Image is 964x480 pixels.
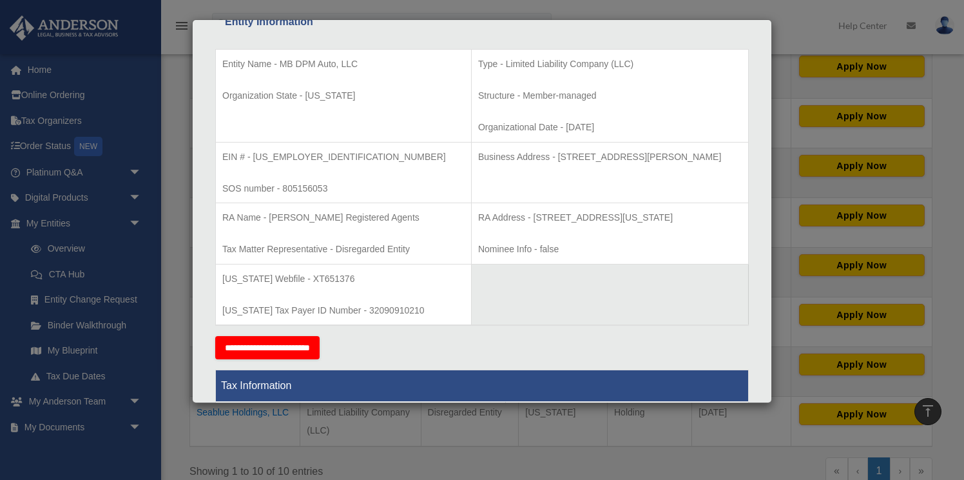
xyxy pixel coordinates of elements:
p: RA Address - [STREET_ADDRESS][US_STATE] [478,210,742,226]
p: Tax Matter Representative - Disregarded Entity [222,241,465,257]
p: Structure - Member-managed [478,88,742,104]
p: Business Address - [STREET_ADDRESS][PERSON_NAME] [478,149,742,165]
p: [US_STATE] Webfile - XT651376 [222,271,465,287]
div: Entity Information [225,13,739,31]
p: Entity Name - MB DPM Auto, LLC [222,56,465,72]
p: Type - Limited Liability Company (LLC) [478,56,742,72]
p: Organizational Date - [DATE] [478,119,742,135]
p: SOS number - 805156053 [222,181,465,197]
th: Tax Information [216,370,749,402]
p: RA Name - [PERSON_NAME] Registered Agents [222,210,465,226]
p: [US_STATE] Tax Payer ID Number - 32090910210 [222,303,465,319]
p: EIN # - [US_EMPLOYER_IDENTIFICATION_NUMBER] [222,149,465,165]
p: Nominee Info - false [478,241,742,257]
p: Organization State - [US_STATE] [222,88,465,104]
